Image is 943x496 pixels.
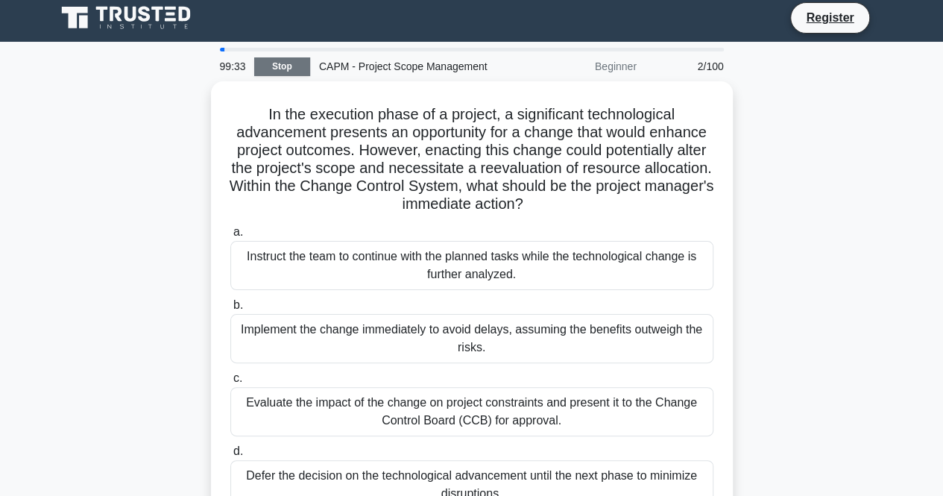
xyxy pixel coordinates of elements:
[233,445,243,457] span: d.
[230,314,713,363] div: Implement the change immediately to avoid delays, assuming the benefits outweigh the risks.
[230,241,713,290] div: Instruct the team to continue with the planned tasks while the technological change is further an...
[233,371,242,384] span: c.
[233,225,243,238] span: a.
[515,51,646,81] div: Beginner
[230,387,713,436] div: Evaluate the impact of the change on project constraints and present it to the Change Control Boa...
[797,8,862,27] a: Register
[233,298,243,311] span: b.
[229,105,715,214] h5: In the execution phase of a project, a significant technological advancement presents an opportun...
[211,51,254,81] div: 99:33
[254,57,310,76] a: Stop
[310,51,515,81] div: CAPM - Project Scope Management
[646,51,733,81] div: 2/100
